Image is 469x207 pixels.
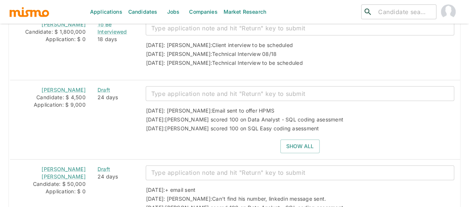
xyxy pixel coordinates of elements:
img: logo [9,6,50,17]
a: To Be Interviewed [98,21,134,36]
a: [PERSON_NAME] [42,21,85,27]
div: 18 days [98,36,134,43]
div: Candidate: $ 1,800,000 [16,28,86,36]
div: [DATE]: [146,116,343,125]
div: [DATE]: [PERSON_NAME]: [146,50,277,59]
div: 24 days [98,173,134,180]
div: [DATE]: [PERSON_NAME]: [146,59,303,68]
input: Candidate search [375,7,433,17]
div: Candidate: $ 4,500 [16,94,86,101]
button: Show all [280,140,320,153]
a: Draft [98,86,134,94]
div: Application: $ 0 [16,188,86,195]
span: Client interview to be scheduled [212,42,293,48]
a: [PERSON_NAME] [PERSON_NAME] [42,166,85,180]
span: [PERSON_NAME] scored 100 on SQL Easy coding asessment [165,125,319,131]
span: + email sent [165,187,195,193]
span: Can't find his number, linkedin message sent. [212,196,326,202]
a: Draft [98,166,134,173]
div: Application: $ 9,000 [16,101,86,108]
span: [PERSON_NAME] scored 100 on Data Analyst - SQL coding asessment [165,116,343,123]
div: [DATE]: [PERSON_NAME]: [146,107,274,116]
div: Candidate: $ 50,000 [16,180,86,188]
span: Technical Interview 08/18 [212,51,277,57]
div: [DATE]: [146,125,319,134]
div: 24 days [98,94,134,101]
span: Email sent to offer HPMS [212,107,274,114]
a: [PERSON_NAME] [42,87,85,93]
div: [DATE]: [146,186,195,195]
div: Application: $ 0 [16,36,86,43]
div: [DATE]: [PERSON_NAME]: [146,195,326,204]
span: Technical Interview to be scheduled [212,60,303,66]
img: Maia Reyes [441,4,456,19]
div: [DATE]: [PERSON_NAME]: [146,41,293,50]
